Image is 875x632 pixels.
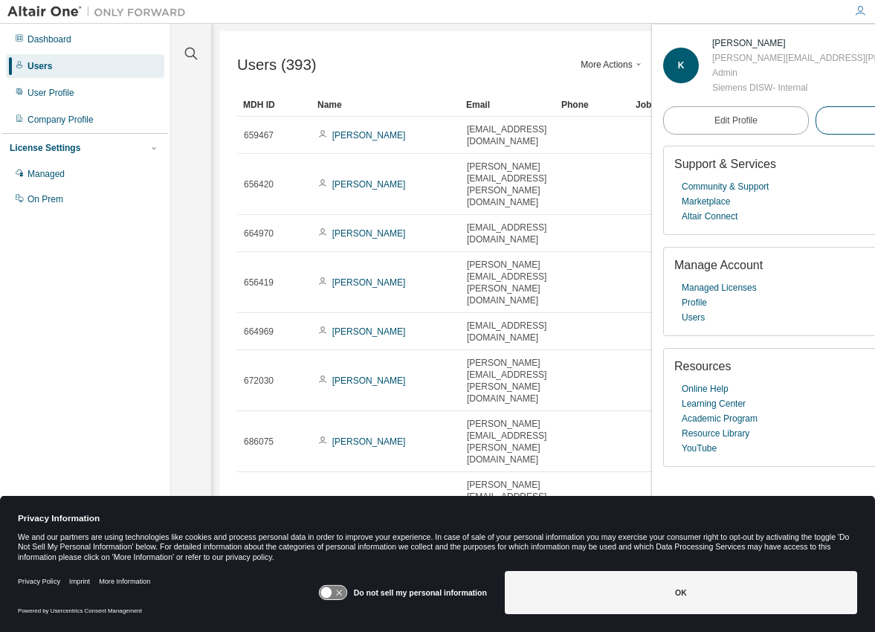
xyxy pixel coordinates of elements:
[7,4,193,19] img: Altair One
[674,259,763,271] span: Manage Account
[244,277,274,288] span: 656419
[467,357,549,404] span: [PERSON_NAME][EMAIL_ADDRESS][PERSON_NAME][DOMAIN_NAME]
[243,93,306,117] div: MDH ID
[467,418,549,465] span: [PERSON_NAME][EMAIL_ADDRESS][PERSON_NAME][DOMAIN_NAME]
[332,179,406,190] a: [PERSON_NAME]
[332,228,406,239] a: [PERSON_NAME]
[467,259,549,306] span: [PERSON_NAME][EMAIL_ADDRESS][PERSON_NAME][DOMAIN_NAME]
[636,93,698,117] div: Job Title
[674,360,731,373] span: Resources
[682,194,730,209] a: Marketplace
[332,130,406,141] a: [PERSON_NAME]
[678,60,685,71] span: K
[467,320,549,344] span: [EMAIL_ADDRESS][DOMAIN_NAME]
[467,479,549,526] span: [PERSON_NAME][EMAIL_ADDRESS][PERSON_NAME][DOMAIN_NAME]
[237,57,317,74] span: Users (393)
[244,375,274,387] span: 672030
[332,277,406,288] a: [PERSON_NAME]
[561,93,624,117] div: Phone
[317,93,454,117] div: Name
[28,168,65,180] div: Managed
[682,295,707,310] a: Profile
[577,52,648,77] button: More Actions
[467,222,549,245] span: [EMAIL_ADDRESS][DOMAIN_NAME]
[682,381,729,396] a: Online Help
[682,441,717,456] a: YouTube
[682,280,757,295] a: Managed Licenses
[10,142,80,154] div: License Settings
[682,396,746,411] a: Learning Center
[244,129,274,141] span: 659467
[467,161,549,208] span: [PERSON_NAME][EMAIL_ADDRESS][PERSON_NAME][DOMAIN_NAME]
[244,178,274,190] span: 656420
[244,436,274,448] span: 686075
[467,123,549,147] span: [EMAIL_ADDRESS][DOMAIN_NAME]
[28,193,63,205] div: On Prem
[28,114,94,126] div: Company Profile
[714,115,758,126] span: Edit Profile
[466,93,549,117] div: Email
[682,310,705,325] a: Users
[682,209,737,224] a: Altair Connect
[28,60,52,72] div: Users
[674,158,776,170] span: Support & Services
[332,375,406,386] a: [PERSON_NAME]
[332,326,406,337] a: [PERSON_NAME]
[28,33,71,45] div: Dashboard
[244,326,274,338] span: 664969
[332,436,406,447] a: [PERSON_NAME]
[244,228,274,239] span: 664970
[663,106,809,135] a: Edit Profile
[682,426,749,441] a: Resource Library
[682,179,769,194] a: Community & Support
[28,87,74,99] div: User Profile
[682,411,758,426] a: Academic Program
